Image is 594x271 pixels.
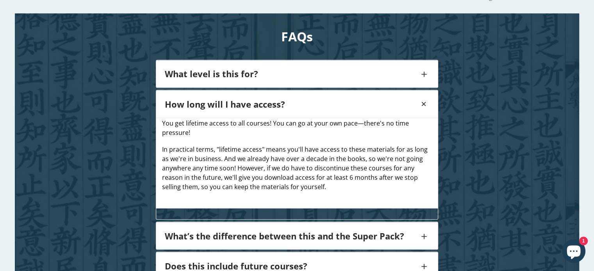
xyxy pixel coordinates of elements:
h4: Does this include future courses? [165,260,419,271]
h4: What’s the difference between this and the Super Pack? [165,230,419,241]
span: You get lifetime access to all courses! You can go at your own pace—there's no time pressure! [162,119,409,136]
inbox-online-store-chat: Shopify online store chat [560,239,588,265]
h4: What level is this for? [165,69,419,79]
h2: FAQs [15,28,579,45]
h4: How long will I have access? [165,99,419,109]
span: In practical terms, "lifetime access" means you'll have access to these materials for as long as ... [162,145,428,191]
